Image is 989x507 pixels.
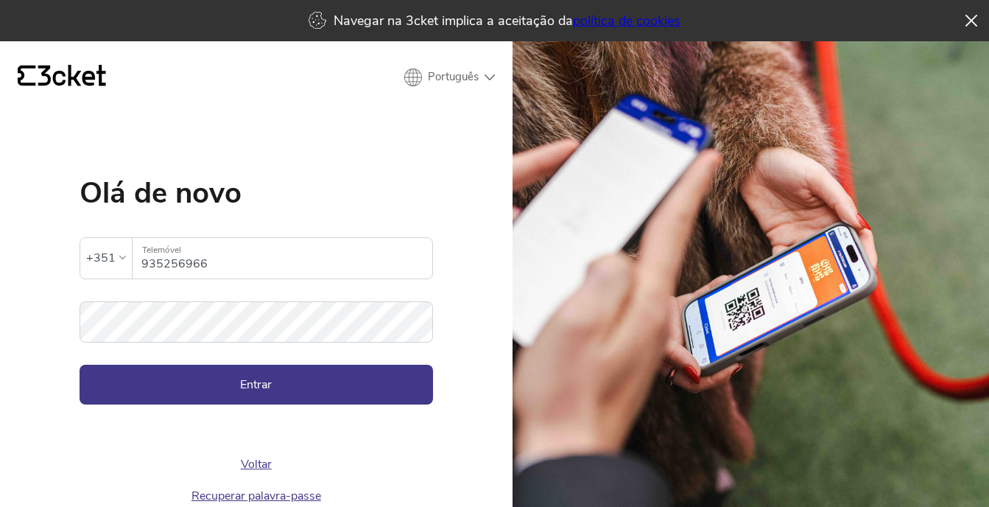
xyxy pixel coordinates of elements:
[141,238,432,279] input: Telemóvel
[18,65,106,90] a: {' '}
[80,178,433,208] h1: Olá de novo
[18,66,35,86] g: {' '}
[191,488,321,504] a: Recuperar palavra-passe
[133,238,432,262] label: Telemóvel
[80,365,433,405] button: Entrar
[86,247,116,269] div: +351
[334,12,680,29] p: Navegar na 3cket implica a aceitação da
[241,456,272,472] a: Voltar
[573,12,680,29] a: política de cookies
